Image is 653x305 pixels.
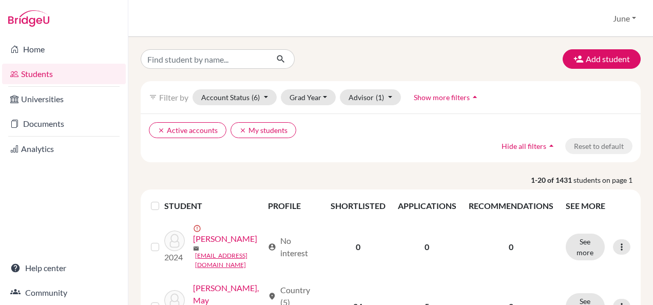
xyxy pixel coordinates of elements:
button: Grad Year [281,89,336,105]
i: arrow_drop_up [546,141,556,151]
button: Show more filtersarrow_drop_up [405,89,489,105]
button: Account Status(6) [193,89,277,105]
td: 0 [324,218,392,276]
a: Universities [2,89,126,109]
a: [EMAIL_ADDRESS][DOMAIN_NAME] [195,251,263,270]
i: clear [239,127,246,134]
span: Hide all filters [502,142,546,150]
button: Advisor(1) [340,89,401,105]
button: See more [566,234,605,260]
input: Find student by name... [141,49,268,69]
div: No interest [268,235,318,259]
span: mail [193,245,199,252]
span: students on page 1 [573,175,641,185]
strong: 1-20 of 1431 [531,175,573,185]
button: Reset to default [565,138,632,154]
span: Filter by [159,92,188,102]
a: Help center [2,258,126,278]
button: Hide all filtersarrow_drop_up [493,138,565,154]
a: Analytics [2,139,126,159]
td: 0 [392,218,463,276]
th: APPLICATIONS [392,194,463,218]
th: RECOMMENDATIONS [463,194,560,218]
span: (1) [376,93,384,102]
span: (6) [252,93,260,102]
th: SEE MORE [560,194,637,218]
th: STUDENT [164,194,262,218]
th: SHORTLISTED [324,194,392,218]
span: location_on [268,292,276,300]
a: Documents [2,113,126,134]
button: clearActive accounts [149,122,226,138]
button: clearMy students [231,122,296,138]
i: clear [158,127,165,134]
img: Bridge-U [8,10,49,27]
img: Abaalalla, Mohammed [164,231,185,251]
span: account_circle [268,243,276,251]
button: June [608,9,641,28]
p: 2024 [164,251,185,263]
a: [PERSON_NAME] [193,233,257,245]
th: PROFILE [262,194,324,218]
i: arrow_drop_up [470,92,480,102]
span: Show more filters [414,93,470,102]
a: Students [2,64,126,84]
a: Home [2,39,126,60]
a: Community [2,282,126,303]
span: error_outline [193,224,203,233]
i: filter_list [149,93,157,101]
p: 0 [469,241,553,253]
button: Add student [563,49,641,69]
